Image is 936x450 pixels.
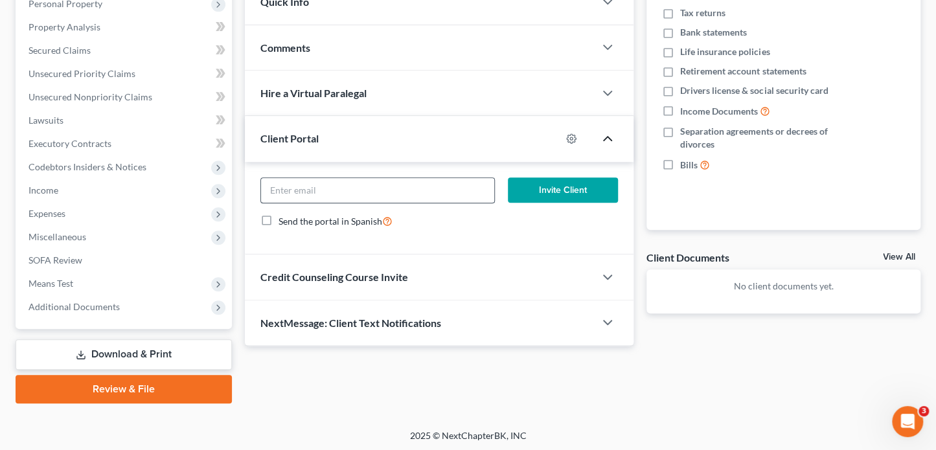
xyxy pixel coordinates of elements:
input: Enter email [261,178,494,203]
a: Lawsuits [18,109,232,132]
div: Client Documents [646,251,729,264]
span: Unsecured Priority Claims [29,68,135,79]
span: Executory Contracts [29,138,111,149]
span: Client Portal [260,132,319,144]
span: SOFA Review [29,254,82,265]
span: Credit Counseling Course Invite [260,271,408,283]
span: Lawsuits [29,115,63,126]
span: Hire a Virtual Paralegal [260,87,367,99]
span: Drivers license & social security card [680,84,828,97]
span: Income [29,185,58,196]
a: Secured Claims [18,39,232,62]
button: Invite Client [508,177,619,203]
span: Separation agreements or decrees of divorces [680,125,841,151]
a: Executory Contracts [18,132,232,155]
a: Unsecured Nonpriority Claims [18,85,232,109]
span: Income Documents [680,105,758,118]
span: Bills [680,159,698,172]
span: Comments [260,41,310,54]
span: Retirement account statements [680,65,806,78]
span: Bank statements [680,26,747,39]
span: Property Analysis [29,21,100,32]
a: Review & File [16,375,232,403]
a: Property Analysis [18,16,232,39]
span: Tax returns [680,6,725,19]
span: Secured Claims [29,45,91,56]
a: View All [883,253,915,262]
span: Life insurance policies [680,45,770,58]
a: SOFA Review [18,249,232,272]
span: Miscellaneous [29,231,86,242]
span: Send the portal in Spanish [279,216,382,227]
span: Codebtors Insiders & Notices [29,161,146,172]
a: Unsecured Priority Claims [18,62,232,85]
span: Means Test [29,278,73,289]
span: NextMessage: Client Text Notifications [260,317,441,329]
p: No client documents yet. [657,280,910,293]
span: 3 [919,406,929,416]
a: Download & Print [16,339,232,370]
iframe: Intercom live chat [892,406,923,437]
span: Additional Documents [29,301,120,312]
span: Expenses [29,208,65,219]
span: Unsecured Nonpriority Claims [29,91,152,102]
